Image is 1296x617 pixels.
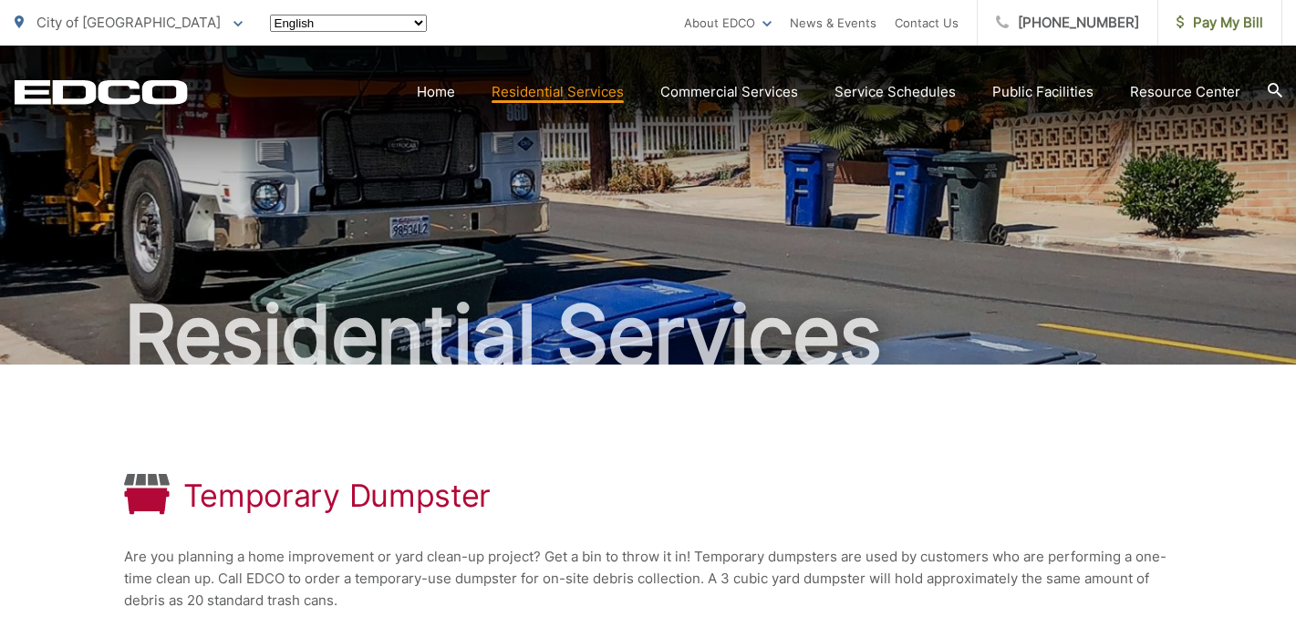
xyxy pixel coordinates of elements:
a: Public Facilities [992,81,1094,103]
a: Service Schedules [835,81,956,103]
h1: Temporary Dumpster [183,478,492,514]
a: About EDCO [684,12,772,34]
a: Residential Services [492,81,624,103]
a: Resource Center [1130,81,1240,103]
span: City of [GEOGRAPHIC_DATA] [36,14,221,31]
a: Contact Us [895,12,959,34]
a: Commercial Services [660,81,798,103]
p: Are you planning a home improvement or yard clean-up project? Get a bin to throw it in! Temporary... [124,546,1173,612]
a: News & Events [790,12,876,34]
h2: Residential Services [15,290,1282,381]
select: Select a language [270,15,427,32]
a: EDCD logo. Return to the homepage. [15,79,188,105]
a: Home [417,81,455,103]
span: Pay My Bill [1177,12,1263,34]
